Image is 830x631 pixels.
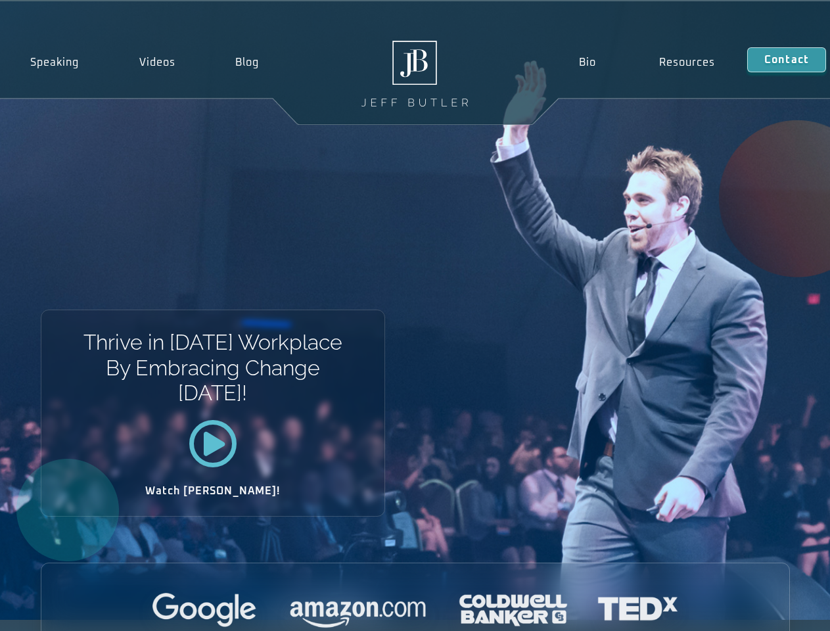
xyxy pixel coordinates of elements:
a: Videos [109,47,206,78]
a: Bio [547,47,628,78]
span: Contact [764,55,809,65]
h2: Watch [PERSON_NAME]! [87,486,338,496]
h1: Thrive in [DATE] Workplace By Embracing Change [DATE]! [82,330,343,406]
a: Resources [628,47,747,78]
a: Blog [205,47,289,78]
nav: Menu [547,47,747,78]
a: Contact [747,47,826,72]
